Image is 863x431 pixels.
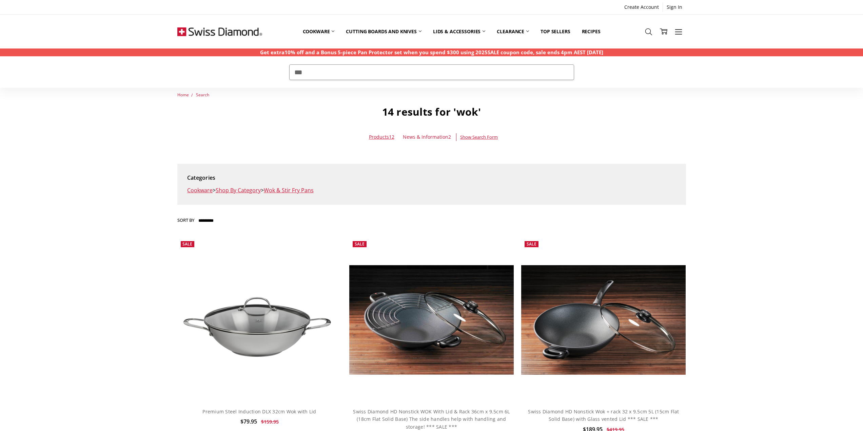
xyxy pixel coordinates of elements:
a: Cookware [187,187,213,194]
a: Premium Steel Induction DLX 32cm Wok with Lid [202,408,316,415]
a: Sign In [663,2,686,12]
a: Show Search Form [460,133,498,141]
p: Get extra10% off and a Bonus 5-piece Pan Protector set when you spend $300 using 2025SALE coupon ... [260,48,603,56]
span: Sale [527,241,536,247]
a: Top Sellers [535,16,576,46]
span: Show Search Form [460,134,498,141]
li: > > [183,186,349,195]
span: Sale [355,241,365,247]
a: Recipes [576,16,606,46]
img: Free Shipping On Every Order [177,15,262,48]
a: Shop By Category [216,187,261,194]
a: Create Account [621,2,663,12]
a: Add to Cart [185,381,334,394]
a: News & Information2 [403,133,451,141]
a: Swiss Diamond HD Nonstick WOK With Lid & Rack 36cm x 9.5cm 6L (18cm Flat Solid Base) The side han... [353,408,510,430]
img: Swiss Diamond HD Nonstick WOK With Lid & Rack 36cm x 9.5cm 6L (18cm Flat Solid Base) The side han... [349,238,514,402]
span: $79.95 [240,418,257,425]
a: Premium Steel Induction DLX 32cm Wok with Lid [177,238,342,402]
span: 12 [389,134,394,140]
a: Products12 [369,134,394,140]
a: Home [177,92,189,98]
h5: Categories [187,174,676,182]
a: Cutting boards and knives [340,16,427,46]
a: Wok & Stir Fry Pans [264,187,314,194]
a: Add to Cart [529,381,678,394]
img: Premium Steel Induction DLX 32cm Wok with Lid [177,265,342,375]
h1: 14 results for 'wok' [177,105,686,118]
a: Add to Cart [357,381,506,394]
span: Sale [182,241,192,247]
a: Clearance [491,16,535,46]
a: Lids & Accessories [427,16,491,46]
span: 2 [448,134,451,140]
a: Swiss Diamond HD Nonstick Wok + rack 32 x 9.5cm 5L (15cm Flat Solid Base) with Glass vented Lid *... [528,408,679,422]
label: Sort By [177,215,194,226]
a: Cookware [297,16,340,46]
a: Search [196,92,209,98]
span: $159.95 [261,418,279,425]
